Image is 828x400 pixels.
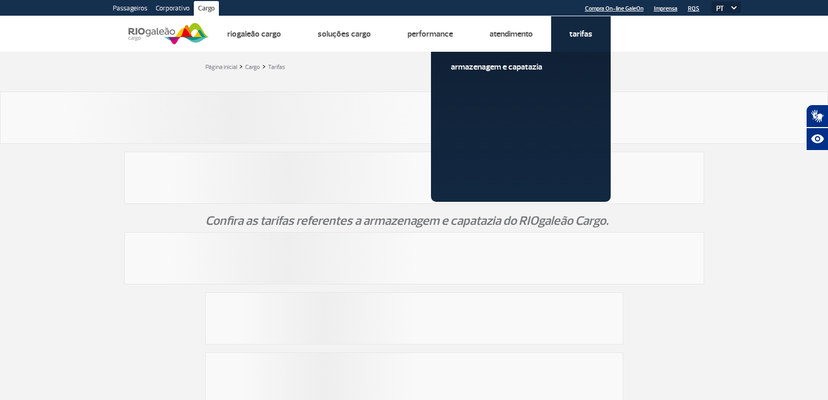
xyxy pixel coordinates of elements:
a: > [239,60,243,72]
a: Cargo [194,1,219,18]
button: Abrir recursos assistivos. [806,128,828,151]
a: Corporativo [151,1,194,18]
a: Performance [407,29,453,39]
p: Confira as tarifas referentes a armazenagem e capatazia do RIOgaleão Cargo. [205,212,623,230]
a: Armazenagem e Capatazia [451,61,591,73]
a: Soluções Cargo [318,29,371,39]
a: Atendimento [489,29,533,39]
button: Abrir tradutor de língua de sinais. [806,105,828,128]
a: Compra On-line GaleOn [585,5,644,12]
a: Imprensa [654,5,678,12]
div: Plugin de acessibilidade da Hand Talk. [806,105,828,151]
a: > [262,60,266,72]
a: Tarifas [268,63,285,71]
a: Riogaleão Cargo [227,29,281,39]
a: Cargo [245,63,260,71]
a: Tarifas [569,29,592,39]
a: Passageiros [109,1,151,18]
a: RQS [688,5,699,12]
a: Página inicial [205,63,237,71]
